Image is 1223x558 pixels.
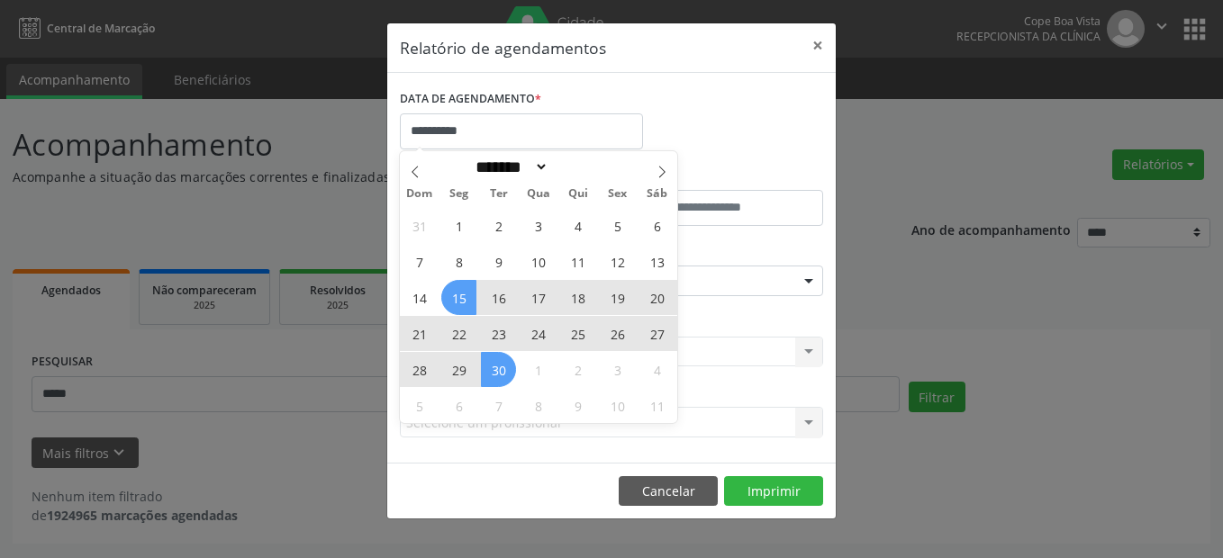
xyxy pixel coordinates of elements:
label: DATA DE AGENDAMENTO [400,85,541,113]
span: Setembro 1, 2025 [441,208,476,243]
span: Setembro 16, 2025 [481,280,516,315]
span: Outubro 7, 2025 [481,388,516,423]
button: Imprimir [724,476,823,507]
span: Setembro 25, 2025 [560,316,595,351]
span: Setembro 14, 2025 [402,280,437,315]
input: Year [548,157,608,176]
span: Setembro 6, 2025 [639,208,675,243]
span: Setembro 22, 2025 [441,316,476,351]
span: Outubro 4, 2025 [639,352,675,387]
span: Outubro 5, 2025 [402,388,437,423]
span: Agosto 31, 2025 [402,208,437,243]
button: Cancelar [619,476,718,507]
span: Setembro 3, 2025 [521,208,556,243]
span: Outubro 1, 2025 [521,352,556,387]
button: Close [800,23,836,67]
span: Outubro 2, 2025 [560,352,595,387]
span: Outubro 6, 2025 [441,388,476,423]
span: Setembro 28, 2025 [402,352,437,387]
span: Outubro 11, 2025 [639,388,675,423]
span: Setembro 23, 2025 [481,316,516,351]
span: Qui [558,188,598,200]
span: Setembro 21, 2025 [402,316,437,351]
span: Outubro 9, 2025 [560,388,595,423]
span: Dom [400,188,439,200]
span: Seg [439,188,479,200]
span: Setembro 17, 2025 [521,280,556,315]
span: Setembro 18, 2025 [560,280,595,315]
span: Sáb [638,188,677,200]
span: Outubro 3, 2025 [600,352,635,387]
label: ATÉ [616,162,823,190]
h5: Relatório de agendamentos [400,36,606,59]
span: Qua [519,188,558,200]
span: Setembro 9, 2025 [481,244,516,279]
span: Setembro 29, 2025 [441,352,476,387]
span: Setembro 27, 2025 [639,316,675,351]
span: Ter [479,188,519,200]
span: Setembro 30, 2025 [481,352,516,387]
span: Setembro 15, 2025 [441,280,476,315]
span: Setembro 4, 2025 [560,208,595,243]
span: Setembro 11, 2025 [560,244,595,279]
span: Setembro 13, 2025 [639,244,675,279]
span: Setembro 12, 2025 [600,244,635,279]
span: Setembro 10, 2025 [521,244,556,279]
span: Setembro 26, 2025 [600,316,635,351]
span: Setembro 20, 2025 [639,280,675,315]
span: Setembro 19, 2025 [600,280,635,315]
span: Outubro 10, 2025 [600,388,635,423]
span: Setembro 7, 2025 [402,244,437,279]
span: Setembro 2, 2025 [481,208,516,243]
span: Outubro 8, 2025 [521,388,556,423]
span: Setembro 8, 2025 [441,244,476,279]
select: Month [469,157,548,176]
span: Setembro 24, 2025 [521,316,556,351]
span: Setembro 5, 2025 [600,208,635,243]
span: Sex [598,188,638,200]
